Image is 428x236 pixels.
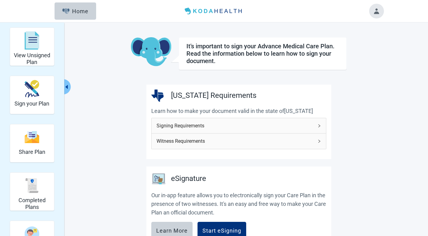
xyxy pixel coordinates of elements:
[63,79,71,94] button: Collapse menu
[317,139,321,143] span: right
[10,76,54,114] div: Sign your Plan
[171,173,206,185] h2: eSignature
[186,42,339,65] h1: It's important to sign your Advance Medical Care Plan. Read the information below to learn how to...
[202,227,241,234] div: Start eSigning
[14,100,49,107] h2: Sign your Plan
[156,227,188,234] div: Learn More
[25,31,39,50] img: svg%3e
[182,6,246,16] img: Koda Health
[317,124,321,128] span: right
[55,2,96,20] button: ElephantHome
[10,124,54,162] div: Share Plan
[151,191,326,217] p: Our in-app feature allows you to electronically sign your Care Plan in the presence of two witnes...
[151,90,164,102] img: Texas
[131,37,171,67] img: Koda Elephant
[62,8,89,14] div: Home
[152,134,326,149] div: Witness Requirements
[62,8,70,14] img: Elephant
[171,90,256,102] h2: [US_STATE] Requirements
[152,118,326,133] div: Signing Requirements
[369,4,384,18] button: Toggle account menu
[12,197,51,210] h2: Completed Plans
[157,137,314,145] span: Witness Requirements
[25,130,39,144] img: svg%3e
[151,107,326,115] p: Learn how to make your document valid in the state of [US_STATE]
[157,122,314,130] span: Signing Requirements
[25,178,39,193] img: svg%3e
[19,149,45,155] h2: Share Plan
[64,84,70,90] span: caret-left
[10,27,54,66] div: View Unsigned Plan
[151,171,166,186] img: eSignature
[25,80,39,98] img: make_plan_official-CpYJDfBD.svg
[12,52,51,65] h2: View Unsigned Plan
[10,172,54,211] div: Completed Plans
